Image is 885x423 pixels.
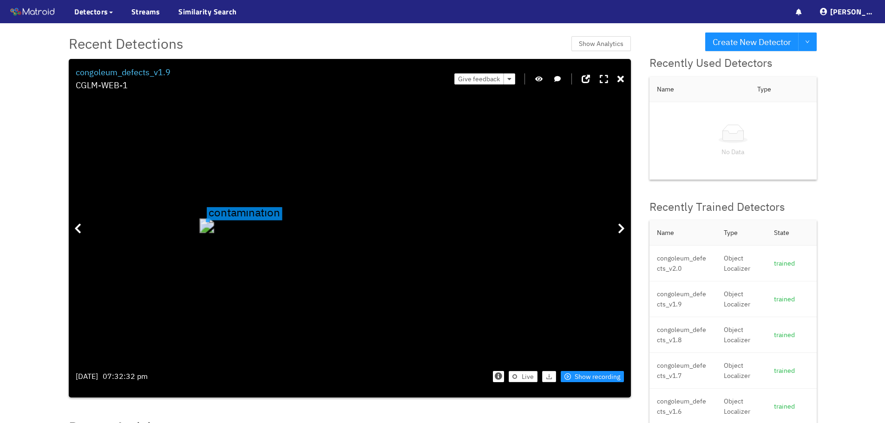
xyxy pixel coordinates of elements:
[657,147,809,157] p: No Data
[705,33,799,51] button: Create New Detector
[458,74,500,84] span: Give feedback
[509,371,538,382] button: Live
[76,79,170,92] div: CGLM-WEB-1
[805,39,810,45] span: down
[716,353,767,389] td: Object Localizer
[716,246,767,281] td: Object Localizer
[571,36,631,51] button: Show Analytics
[649,317,716,353] td: congoleum_defects_v1.8
[76,66,170,79] div: congoleum_defects_v1.9
[76,371,98,382] div: [DATE]
[649,353,716,389] td: congoleum_defects_v1.7
[561,371,624,382] button: play-circleShow recording
[564,373,571,381] span: play-circle
[774,258,809,268] div: trained
[69,33,184,54] span: Recent Detections
[74,6,108,17] span: Detectors
[575,371,620,382] span: Show recording
[579,39,623,49] span: Show Analytics
[103,371,148,382] div: 07:32:32 pm
[546,373,552,381] span: download
[649,198,817,216] div: Recently Trained Detectors
[649,77,750,102] th: Name
[774,401,809,411] div: trained
[454,73,504,85] button: Give feedback
[774,294,809,304] div: trained
[716,317,767,353] td: Object Localizer
[9,5,56,19] img: Matroid logo
[716,220,767,246] th: Type
[649,54,817,72] div: Recently Used Detectors
[713,35,791,49] span: Create New Detector
[649,246,716,281] td: congoleum_defects_v2.0
[750,77,817,102] th: Type
[207,207,282,220] span: contamination
[767,220,817,246] th: State
[798,33,817,51] button: down
[774,365,809,376] div: trained
[774,330,809,340] div: trained
[716,281,767,317] td: Object Localizer
[649,220,716,246] th: Name
[178,6,237,17] a: Similarity Search
[522,371,534,382] span: Live
[542,371,556,382] button: download
[649,281,716,317] td: congoleum_defects_v1.9
[131,6,160,17] a: Streams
